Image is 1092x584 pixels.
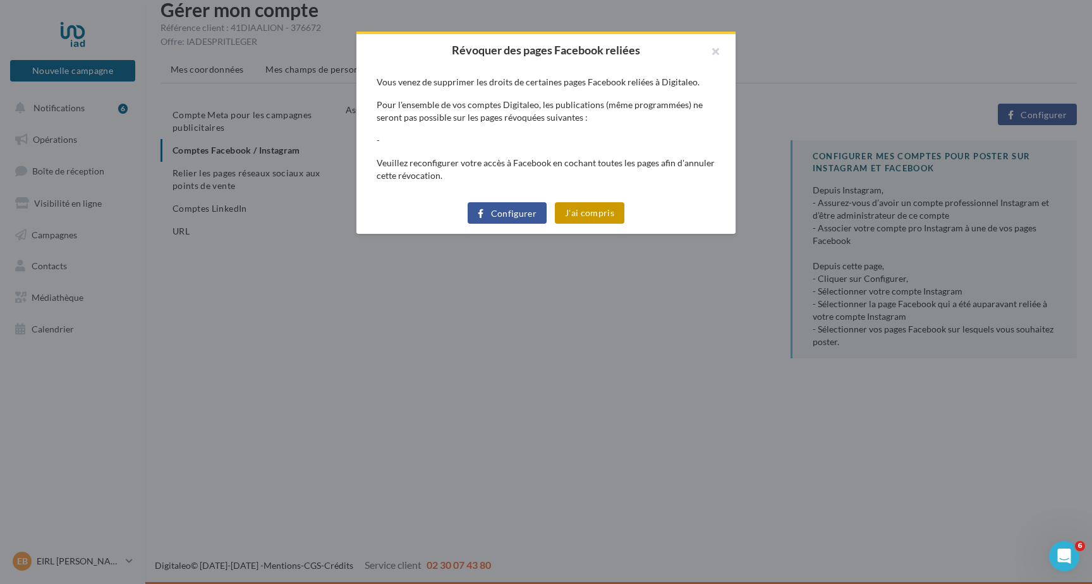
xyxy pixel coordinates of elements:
h2: Révoquer des pages Facebook reliées [377,44,715,56]
button: Configurer [468,202,547,224]
span: 6 [1075,541,1085,551]
iframe: Intercom live chat [1049,541,1079,571]
span: Configurer [491,209,537,219]
button: J'ai compris [555,202,624,224]
p: Veuillez reconfigurer votre accès à Facebook en cochant toutes les pages afin d'annuler cette rév... [377,157,715,182]
p: Vous venez de supprimer les droits de certaines pages Facebook reliées à Digitaleo. [377,76,715,88]
p: Pour l'ensemble de vos comptes Digitaleo, les publications (même programmées) ne seront pas possi... [377,99,715,124]
li: - [377,134,715,147]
